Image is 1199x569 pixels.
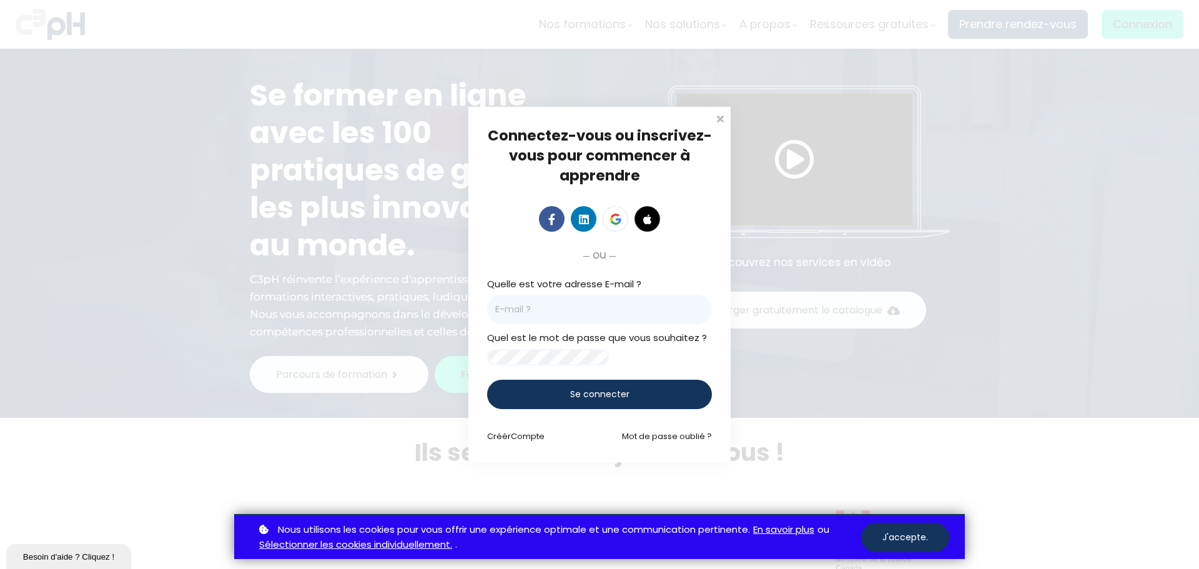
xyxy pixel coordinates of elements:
[593,246,606,264] span: ou
[753,522,814,538] a: En savoir plus
[6,542,134,569] iframe: chat widget
[570,388,629,401] span: Se connecter
[278,522,750,538] span: Nous utilisons les cookies pour vous offrir une expérience optimale et une communication pertinente.
[488,126,712,186] span: Connectez-vous ou inscrivez-vous pour commencer à apprendre
[256,522,861,553] p: ou .
[259,537,452,553] a: Sélectionner les cookies individuellement.
[487,430,545,442] a: CréérCompte
[622,430,712,442] a: Mot de passe oublié ?
[511,430,545,442] span: Compte
[861,523,949,552] button: J'accepte.
[487,295,712,324] input: E-mail ?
